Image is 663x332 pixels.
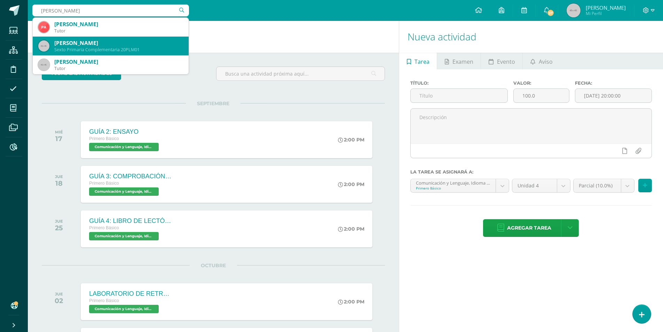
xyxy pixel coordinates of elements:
[55,292,63,296] div: JUE
[579,179,616,192] span: Parcial (10.0%)
[89,143,159,151] span: Comunicación y Lenguaje, Idioma Español 'A'
[452,53,473,70] span: Examen
[497,53,515,70] span: Evento
[89,136,119,141] span: Primero Básico
[89,128,160,136] div: GUÍA 2: ENSAYO
[190,262,237,269] span: OCTUBRE
[586,10,626,16] span: Mi Perfil
[89,173,173,180] div: GUÍA 3: COMPROBACIÓN DE LECTURA "CARAZAMBA" OBRA TEATRAL
[411,179,509,192] a: Comunicación y Lenguaje, Idioma Español 'A'Primero Básico
[410,80,508,86] label: Título:
[399,53,437,69] a: Tarea
[338,137,364,143] div: 2:00 PM
[54,58,183,65] div: [PERSON_NAME]
[54,21,183,28] div: [PERSON_NAME]
[338,299,364,305] div: 2:00 PM
[416,179,491,186] div: Comunicación y Lenguaje, Idioma Español 'A'
[55,224,63,232] div: 25
[408,21,655,53] h1: Nueva actividad
[55,134,63,143] div: 17
[523,53,560,69] a: Aviso
[89,217,173,225] div: GUÍA 4: LIBRO DE LECTÓPOLIS
[415,53,429,70] span: Tarea
[54,65,183,71] div: Tutor
[574,179,634,192] a: Parcial (10.0%)
[338,226,364,232] div: 2:00 PM
[513,80,570,86] label: Valor:
[54,47,183,53] div: Sexto Primaria Complementaria 20PLM01
[575,80,652,86] label: Fecha:
[32,5,189,16] input: Busca un usuario...
[216,67,385,80] input: Busca una actividad próxima aquí...
[512,179,570,192] a: Unidad 4
[437,53,481,69] a: Examen
[507,219,551,237] span: Agregar tarea
[416,186,491,191] div: Primero Básico
[36,21,390,53] h1: Actividades
[89,225,119,230] span: Primero Básico
[410,169,652,175] label: La tarea se asignará a:
[89,298,119,303] span: Primero Básico
[54,39,183,47] div: [PERSON_NAME]
[518,179,552,192] span: Unidad 4
[38,22,49,33] img: b217997c07f933572a2f2d4d4cb717aa.png
[54,28,183,34] div: Tutor
[89,290,173,298] div: LABORATORIO DE RETROALIMENTACIÓN
[38,59,49,70] img: 45x45
[575,89,652,102] input: Fecha de entrega
[411,89,507,102] input: Título
[481,53,522,69] a: Evento
[539,53,553,70] span: Aviso
[586,4,626,11] span: [PERSON_NAME]
[55,130,63,134] div: MIÉ
[567,3,581,17] img: 45x45
[186,100,240,107] span: SEPTIEMBRE
[89,181,119,186] span: Primero Básico
[55,179,63,187] div: 18
[547,9,554,17] span: 57
[89,232,159,240] span: Comunicación y Lenguaje, Idioma Español 'A'
[89,305,159,313] span: Comunicación y Lenguaje, Idioma Español 'A'
[514,89,569,102] input: Puntos máximos
[38,40,49,52] img: 45x45
[55,219,63,224] div: JUE
[55,296,63,305] div: 02
[55,174,63,179] div: JUE
[89,187,159,196] span: Comunicación y Lenguaje, Idioma Español 'A'
[338,181,364,187] div: 2:00 PM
